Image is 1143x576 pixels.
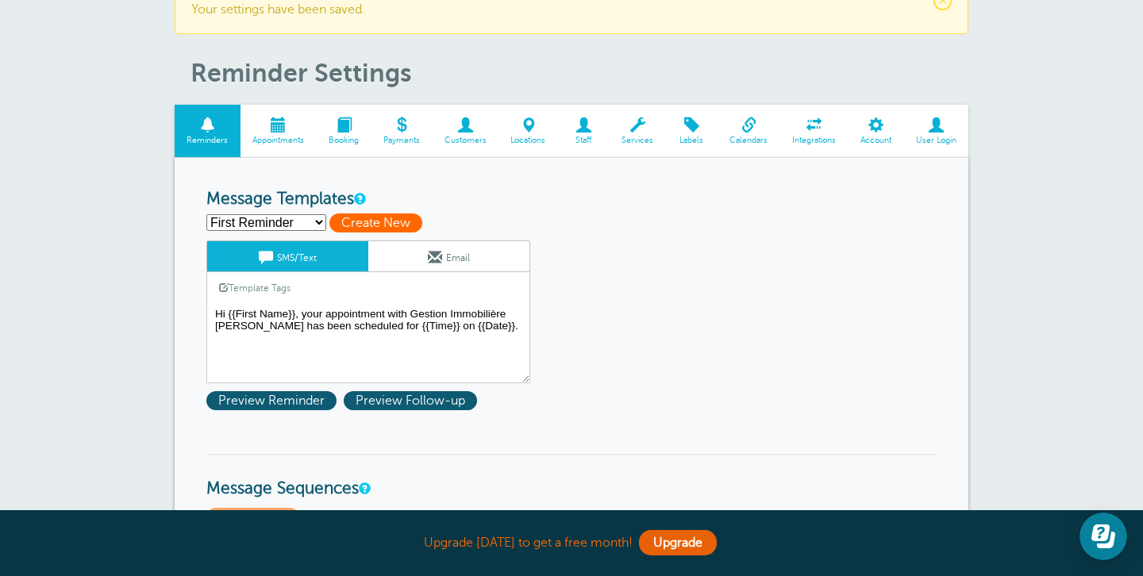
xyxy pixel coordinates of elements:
a: Integrations [780,105,849,158]
div: Upgrade [DATE] to get a free month! [175,526,968,560]
a: Calendars [718,105,780,158]
a: Locations [498,105,558,158]
span: Locations [506,136,550,145]
a: Template Tags [207,272,302,303]
a: SMS/Text [207,241,368,271]
span: Create New [329,213,422,232]
span: Payments [379,136,424,145]
a: Account [848,105,903,158]
a: Upgrade [639,530,717,555]
span: Create New [206,508,299,527]
a: Labels [666,105,718,158]
a: Booking [317,105,371,158]
a: Create New [329,216,429,230]
span: Integrations [788,136,841,145]
span: Staff [566,136,602,145]
a: Services [610,105,666,158]
span: Labels [674,136,710,145]
textarea: Hi {{First Name}}, your appointment with Gestion Immobilière [PERSON_NAME] has been scheduled for... [206,304,530,383]
iframe: Resource center [1079,513,1127,560]
span: Customers [440,136,491,145]
a: Payments [371,105,432,158]
span: User Login [911,136,960,145]
span: Preview Reminder [206,391,337,410]
a: Appointments [241,105,317,158]
a: User Login [903,105,968,158]
span: Calendars [725,136,772,145]
p: Your settings have been saved. [191,2,952,17]
h3: Message Templates [206,190,937,209]
h3: Message Sequences [206,454,937,499]
a: This is the wording for your reminder and follow-up messages. You can create multiple templates i... [354,194,364,204]
span: Booking [325,136,364,145]
span: Account [856,136,895,145]
a: Preview Follow-up [344,394,481,408]
a: Staff [558,105,610,158]
h1: Reminder Settings [190,58,968,88]
span: Reminders [183,136,233,145]
a: Message Sequences allow you to setup multiple reminder schedules that can use different Message T... [359,483,368,493]
span: Appointments [248,136,309,145]
a: Customers [432,105,498,158]
span: Preview Follow-up [344,391,477,410]
a: Preview Reminder [206,394,344,408]
span: Services [618,136,658,145]
a: Email [368,241,529,271]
